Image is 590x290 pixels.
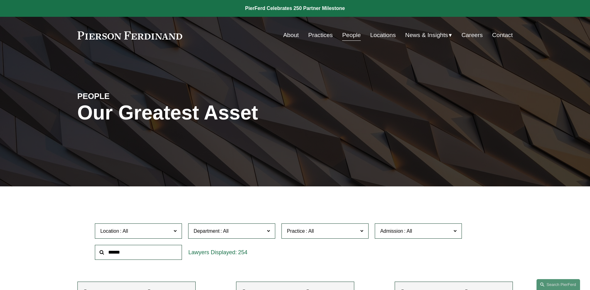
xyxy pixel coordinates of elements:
[238,249,247,255] span: 254
[380,228,403,234] span: Admission
[405,30,448,41] span: News & Insights
[462,29,483,41] a: Careers
[193,228,220,234] span: Department
[77,91,186,101] h4: PEOPLE
[283,29,299,41] a: About
[287,228,305,234] span: Practice
[77,101,368,124] h1: Our Greatest Asset
[537,279,580,290] a: Search this site
[492,29,513,41] a: Contact
[405,29,452,41] a: folder dropdown
[370,29,396,41] a: Locations
[100,228,119,234] span: Location
[308,29,333,41] a: Practices
[342,29,361,41] a: People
